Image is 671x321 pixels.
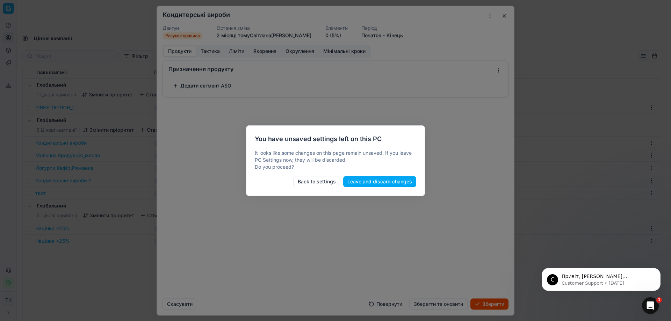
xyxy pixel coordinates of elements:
button: Leave and discard changes [343,176,416,187]
iframe: Повідомлення про сповіщення в інтеркомі [531,253,671,302]
iframe: Живий чат у інтеркомі [642,297,659,314]
button: Back to settings [293,176,340,187]
span: It looks like some changes on this page remain unsaved. If you leave PC Settings now, they will b... [255,150,412,170]
h2: You have unsaved settings left on this PC [255,134,416,144]
font: 1 [658,298,661,302]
